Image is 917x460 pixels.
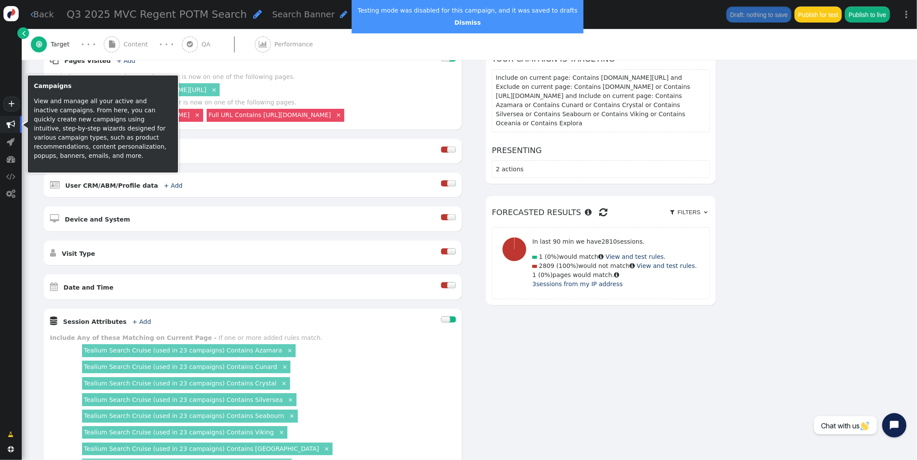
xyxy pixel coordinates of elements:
[277,428,285,436] a: ×
[600,205,608,219] span: 
[253,9,262,19] span: 
[896,2,917,27] a: ⋮
[132,318,151,325] a: + Add
[3,97,19,111] a: +
[50,284,128,291] a:  Date and Time
[104,29,182,60] a:  Content · · ·
[667,206,710,219] a:  Filters 
[255,29,333,60] a:  Performance
[30,10,33,19] span: 
[280,379,288,387] a: ×
[117,57,135,64] a: + Add
[7,155,15,163] span: 
[323,444,331,452] a: ×
[556,262,578,269] span: (100%)
[124,40,152,49] span: Content
[7,189,16,198] span: 
[602,238,617,245] span: 2810
[84,347,282,354] a: Tealium Search Cruise (used in 23 campaigns) Contains Azamara
[492,202,710,222] h6: Forecasted results
[84,380,276,387] a: Tealium Search Cruise (used in 23 campaigns) Contains Crystal
[50,57,149,64] a:  Pages Visited + Add
[539,262,554,269] span: 2809
[340,10,347,19] span: 
[3,6,19,21] img: logo-icon.svg
[637,262,697,269] a: View and test rules.
[50,216,144,223] a:  Device and System
[67,8,247,20] span: Q3 2025 MVC Regent POTM Search
[51,40,73,49] span: Target
[670,209,674,215] span: 
[84,363,277,370] a: Tealium Search Cruise (used in 23 campaigns) Contains Cunard
[62,250,95,257] b: Visit Type
[539,253,543,260] span: 1
[496,166,524,173] span: 2 actions
[538,271,553,278] span: (0%)
[606,253,666,260] a: View and test rules.
[287,395,294,403] a: ×
[532,271,536,278] span: 1
[272,10,335,20] span: Search Banner
[704,209,707,215] span: 
[50,182,197,189] a:  User CRM/ABM/Profile data + Add
[726,7,792,22] button: Draft: nothing to save
[23,29,26,38] span: 
[210,85,218,93] a: ×
[84,445,319,452] a: Tealium Search Cruise (used in 23 campaigns) Contains [GEOGRAPHIC_DATA]
[84,429,274,436] a: Tealium Search Cruise (used in 23 campaigns) Contains Viking
[598,254,604,260] span: 
[50,282,58,291] span: 
[532,237,697,246] p: In last 90 min we have sessions.
[545,253,559,260] span: (0%)
[31,29,104,60] a:  Target · · ·
[50,334,217,341] b: Include Any of these Matching on Current Page -
[193,111,201,118] a: ×
[259,41,267,48] span: 
[532,231,697,295] div: would match would not match pages would match.
[65,216,130,223] b: Device and System
[50,180,59,189] span: 
[34,97,172,160] p: View and manage all your active and inactive campaigns. From here, you can quickly create new cam...
[30,8,54,21] a: Back
[288,411,296,419] a: ×
[65,182,158,189] b: User CRM/ABM/Profile data
[335,111,343,118] a: ×
[286,346,294,354] a: ×
[274,40,317,49] span: Performance
[7,137,15,146] span: 
[64,57,111,64] b: Pages Visited
[63,284,113,291] b: Date and Time
[50,214,59,223] span: 
[630,263,635,269] span: 
[492,144,710,156] h6: Presenting
[845,7,890,22] button: Publish to live
[50,250,109,257] a:  Visit Type
[182,29,255,60] a:  QA
[187,41,193,48] span: 
[36,41,42,48] span: 
[159,39,174,50] div: · · ·
[532,281,536,287] span: 3
[50,318,165,325] a:  Session Attributes + Add
[63,318,126,325] b: Session Attributes
[161,73,295,80] div: Visitor is now on one of the following pages.
[7,120,15,129] span: 
[676,209,702,215] span: Filters
[455,19,481,26] a: Dismiss
[8,430,14,439] span: 
[50,55,59,64] span: 
[2,427,20,442] a: 
[208,111,331,118] a: Full URL Contains [URL][DOMAIN_NAME]
[201,40,214,49] span: QA
[81,39,96,50] div: · · ·
[84,396,283,403] a: Tealium Search Cruise (used in 23 campaigns) Contains Silversea
[50,73,159,80] b: Include Current Page is Any of -
[492,69,710,132] section: Include on current page: Contains [DOMAIN_NAME][URL] and Exclude on current page: Contains [DOMAI...
[218,334,322,341] div: If one or more added rules match.
[281,362,289,370] a: ×
[109,41,115,48] span: 
[17,27,29,39] a: 
[164,182,182,189] a: + Add
[8,446,14,452] span: 
[34,82,72,89] b: Campaigns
